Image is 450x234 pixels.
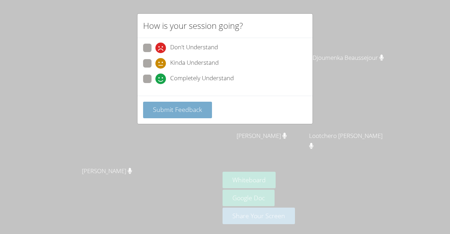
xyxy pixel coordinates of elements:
span: Completely Understand [170,74,234,84]
button: Submit Feedback [143,102,212,118]
span: Don't Understand [170,43,218,53]
span: Kinda Understand [170,58,219,69]
h2: How is your session going? [143,19,243,32]
span: Submit Feedback [153,105,202,114]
